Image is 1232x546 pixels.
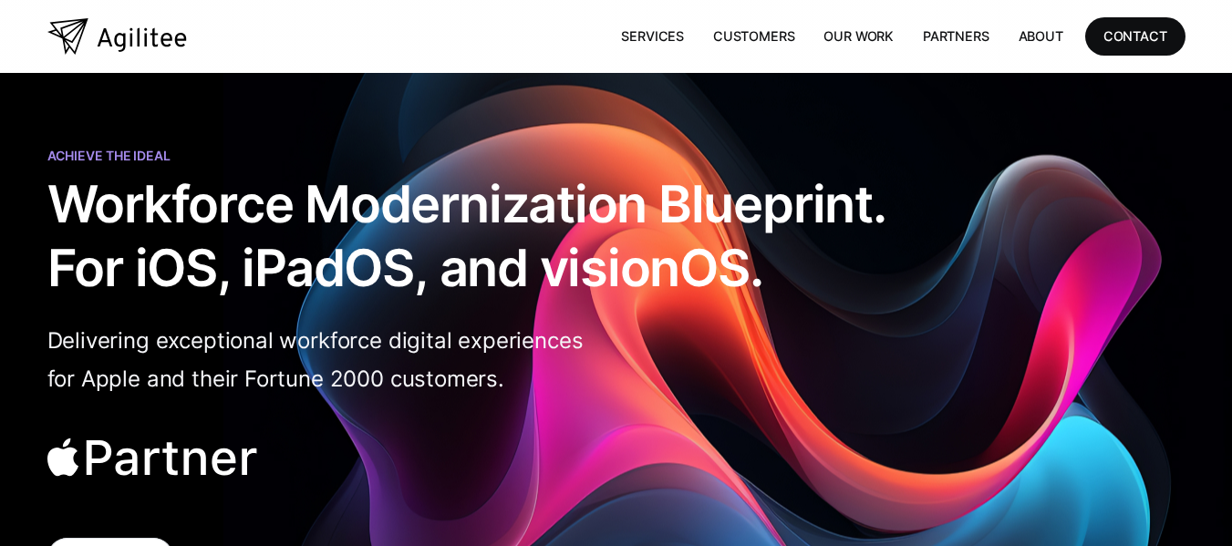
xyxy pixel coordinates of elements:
a: Services [606,17,699,55]
div: achieve the ideal [47,143,1127,169]
a: About [1004,17,1078,55]
h1: Workforce Modernization Blueprint. For iOS, iPadOS, and visionOS. [47,172,911,300]
a: CONTACT [1085,17,1185,55]
p: Delivering exceptional workforce digital experiences for Apple and their Fortune 2000 customers. [47,322,587,398]
a: Customers [699,17,809,55]
a: Partners [908,17,1004,55]
a: Our Work [809,17,908,55]
div: CONTACT [1103,25,1167,47]
a: home [47,18,187,55]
